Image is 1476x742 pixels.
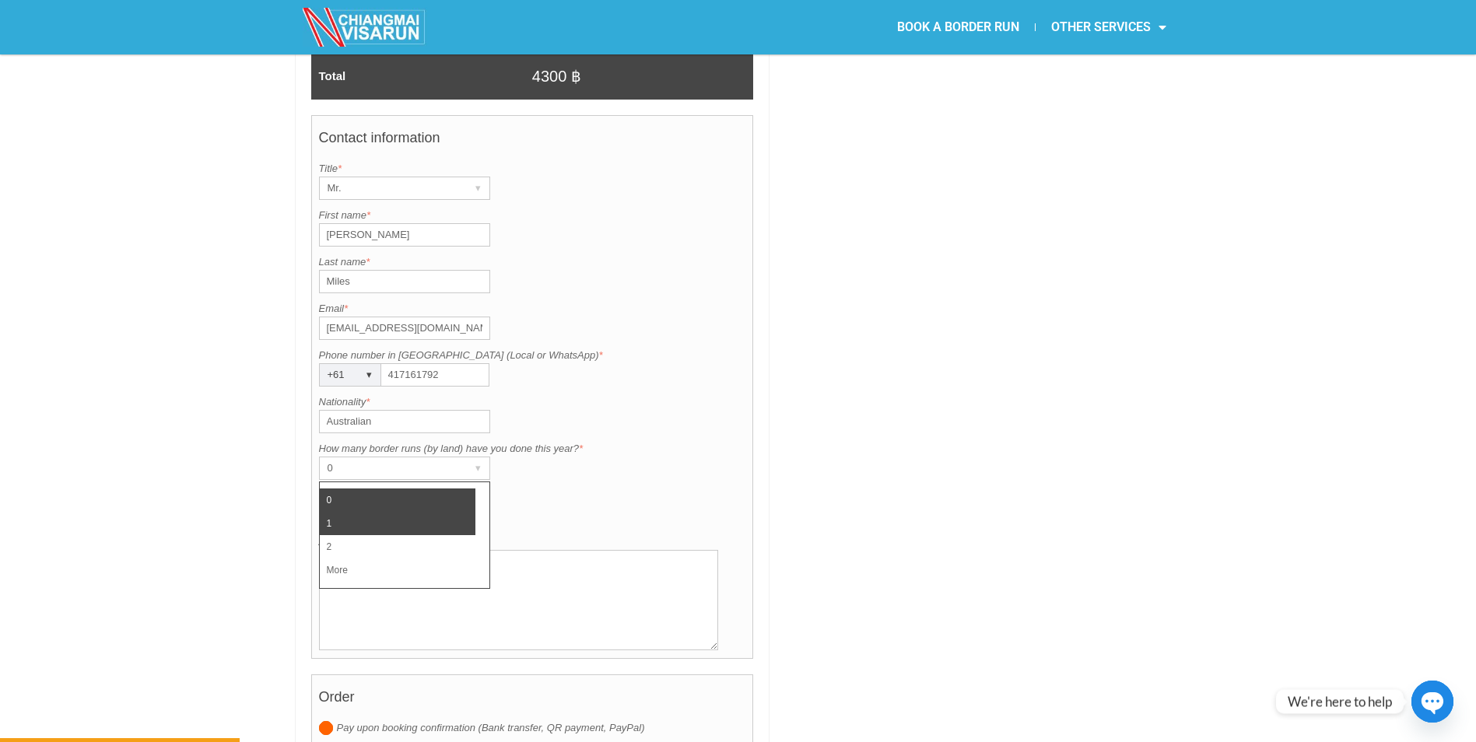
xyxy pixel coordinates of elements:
a: BOOK A BORDER RUN [882,9,1035,45]
label: Email [319,301,746,317]
label: First name [319,208,746,223]
li: More [320,558,475,582]
td: 4300 ฿ [532,53,753,100]
div: Mr. [320,177,460,199]
label: Title [319,161,746,177]
h4: Contact information [319,122,746,161]
li: 0 [320,488,475,512]
nav: Menu [738,9,1182,45]
div: ▾ [468,177,489,199]
a: OTHER SERVICES [1036,9,1182,45]
label: Nationality [319,394,746,410]
li: 1 [320,512,475,535]
label: Additional request if any [319,534,746,550]
label: Pay upon booking confirmation (Bank transfer, QR payment, PayPal) [319,720,746,736]
h4: Order [319,681,746,720]
div: 0 [320,457,460,479]
div: ▾ [468,457,489,479]
label: Pick me up at: [319,488,746,503]
td: Total [311,53,532,100]
li: 2 [320,535,475,558]
div: +61 [320,364,351,386]
label: How many border runs (by land) have you done this year? [319,441,746,457]
label: Phone number in [GEOGRAPHIC_DATA] (Local or WhatsApp) [319,348,746,363]
label: Last name [319,254,746,270]
div: ▾ [359,364,380,386]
